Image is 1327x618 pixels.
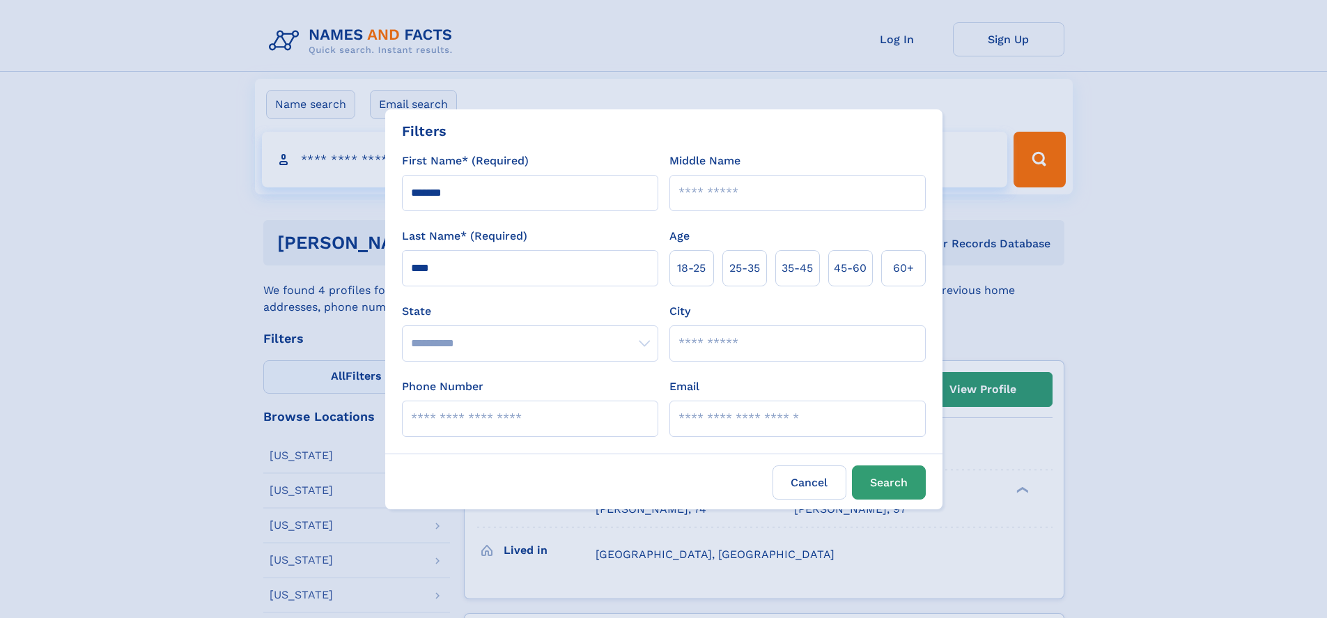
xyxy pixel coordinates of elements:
[402,303,658,320] label: State
[852,465,926,500] button: Search
[782,260,813,277] span: 35‑45
[773,465,846,500] label: Cancel
[669,228,690,245] label: Age
[893,260,914,277] span: 60+
[729,260,760,277] span: 25‑35
[834,260,867,277] span: 45‑60
[669,153,740,169] label: Middle Name
[669,378,699,395] label: Email
[677,260,706,277] span: 18‑25
[402,378,483,395] label: Phone Number
[402,153,529,169] label: First Name* (Required)
[402,228,527,245] label: Last Name* (Required)
[669,303,690,320] label: City
[402,121,447,141] div: Filters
